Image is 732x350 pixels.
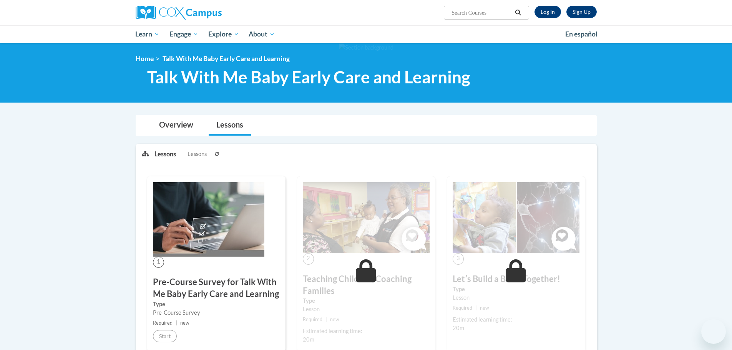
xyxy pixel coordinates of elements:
[475,305,477,311] span: |
[151,115,201,136] a: Overview
[153,320,173,326] span: Required
[209,115,251,136] a: Lessons
[153,257,164,268] span: 1
[453,325,464,331] span: 20m
[303,336,314,343] span: 20m
[330,317,339,322] span: new
[131,25,165,43] a: Learn
[153,276,280,300] h3: Pre-Course Survey for Talk With Me Baby Early Care and Learning
[303,297,430,305] label: Type
[176,320,177,326] span: |
[164,25,203,43] a: Engage
[453,315,579,324] div: Estimated learning time:
[153,330,177,342] button: Start
[169,30,198,39] span: Engage
[208,30,239,39] span: Explore
[244,25,280,43] a: About
[154,150,176,158] p: Lessons
[147,67,470,87] span: Talk With Me Baby Early Care and Learning
[153,300,280,309] label: Type
[512,8,524,17] button: Search
[188,150,207,158] span: Lessons
[136,55,154,63] a: Home
[565,30,598,38] span: En español
[339,43,393,52] img: Section background
[303,253,314,264] span: 2
[124,25,608,43] div: Main menu
[180,320,189,326] span: new
[566,6,597,18] a: Register
[534,6,561,18] a: Log In
[153,182,264,257] img: Course Image
[136,6,282,20] a: Cox Campus
[249,30,275,39] span: About
[453,182,579,254] img: Course Image
[303,305,430,314] div: Lesson
[453,305,472,311] span: Required
[136,6,222,20] img: Cox Campus
[560,26,603,42] a: En español
[303,327,430,335] div: Estimated learning time:
[453,273,579,285] h3: Letʹs Build a Brain Together!
[453,294,579,302] div: Lesson
[303,317,322,322] span: Required
[203,25,244,43] a: Explore
[453,253,464,264] span: 3
[480,305,489,311] span: new
[163,55,290,63] span: Talk With Me Baby Early Care and Learning
[303,182,430,254] img: Course Image
[451,8,512,17] input: Search Courses
[135,30,159,39] span: Learn
[453,285,579,294] label: Type
[153,309,280,317] div: Pre-Course Survey
[325,317,327,322] span: |
[303,273,430,297] h3: Teaching Children, Coaching Families
[701,319,726,344] iframe: Button to launch messaging window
